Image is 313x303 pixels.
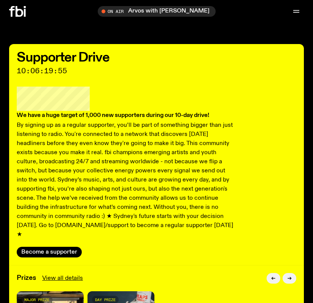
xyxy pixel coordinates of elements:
[98,6,216,17] button: On AirArvos with [PERSON_NAME]
[17,247,82,257] button: Become a supporter
[17,52,296,64] h2: Supporter Drive
[24,298,49,302] span: major prize
[17,68,296,74] span: 10:06:19:55
[17,111,236,120] h3: We have a huge target of 1,000 new supporters during our 10-day drive!
[95,298,116,302] span: day prize
[42,274,83,283] a: View all details
[17,121,236,239] p: By signing up as a regular supporter, you’ll be part of something bigger than just listening to r...
[17,275,36,281] h3: Prizes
